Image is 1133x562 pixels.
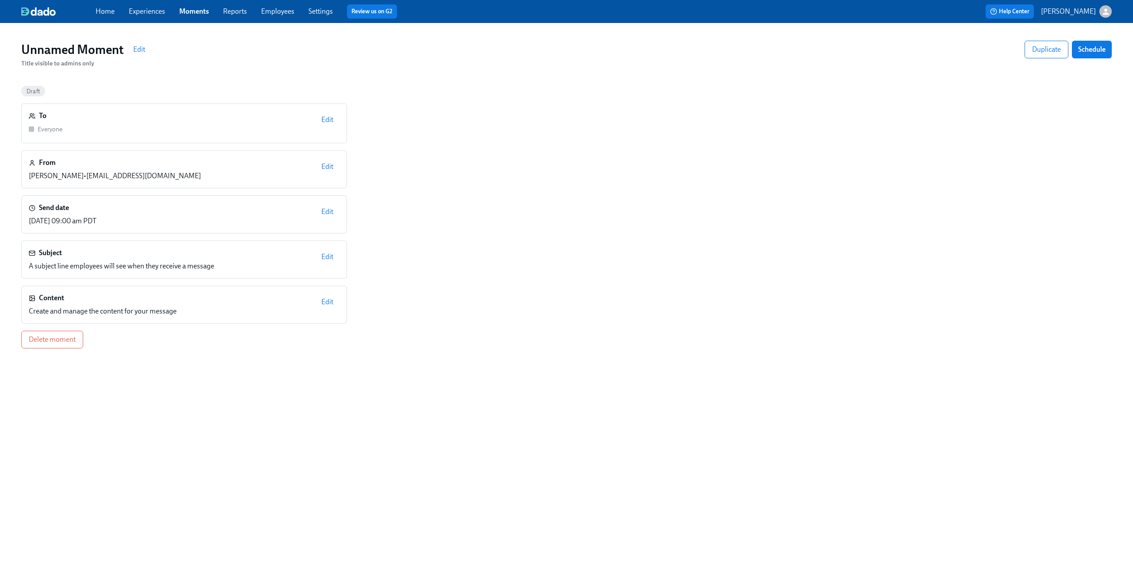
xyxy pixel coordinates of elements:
[308,7,333,15] a: Settings
[1072,41,1112,58] button: Schedule
[1078,45,1106,54] span: Schedule
[223,7,247,15] a: Reports
[39,111,46,121] h6: To
[21,331,83,348] button: Delete moment
[29,171,201,181] div: [PERSON_NAME] • [EMAIL_ADDRESS][DOMAIN_NAME]
[321,207,333,216] span: Edit
[1041,7,1096,16] p: [PERSON_NAME]
[321,252,333,261] span: Edit
[1032,45,1061,54] span: Duplicate
[351,7,393,16] a: Review us on G2
[29,306,177,316] p: Create and manage the content for your message
[21,60,94,67] span: Title visible to admins only
[315,111,339,129] button: Edit
[315,158,339,176] button: Edit
[29,216,96,226] div: [DATE] 09:00 am PDT
[39,248,62,258] h6: Subject
[39,158,56,168] h6: From
[1041,5,1112,18] button: [PERSON_NAME]
[39,293,64,303] h6: Content
[133,45,145,54] span: Edit
[29,261,214,271] p: A subject line employees will see when they receive a message
[347,4,397,19] button: Review us on G2
[315,203,339,221] button: Edit
[127,41,151,58] button: Edit
[29,335,76,344] span: Delete moment
[21,42,123,57] h3: Unnamed Moment
[315,293,339,311] button: Edit
[321,298,333,306] span: Edit
[321,115,333,124] span: Edit
[261,7,294,15] a: Employees
[129,7,165,15] a: Experiences
[321,162,333,171] span: Edit
[179,7,209,15] a: Moments
[38,126,62,133] span: Everyone
[21,7,56,16] img: dado
[21,7,96,16] a: dado
[39,203,69,213] h6: Send date
[990,7,1029,16] span: Help Center
[315,248,339,266] button: Edit
[96,7,115,15] a: Home
[21,88,45,95] span: Draft
[986,4,1034,19] button: Help Center
[1025,41,1068,58] button: Duplicate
